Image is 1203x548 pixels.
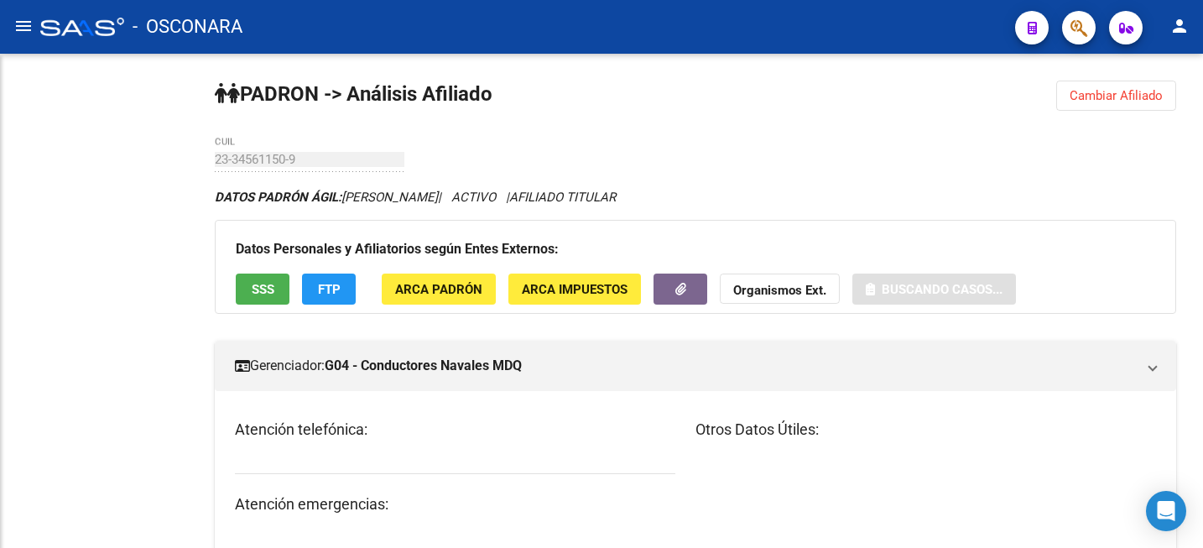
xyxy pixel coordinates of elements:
[13,16,34,36] mat-icon: menu
[252,282,274,297] span: SSS
[235,493,675,516] h3: Atención emergencias:
[1169,16,1190,36] mat-icon: person
[133,8,242,45] span: - OSCONARA
[215,190,438,205] span: [PERSON_NAME]
[215,82,492,106] strong: PADRON -> Análisis Afiliado
[215,190,341,205] strong: DATOS PADRÓN ÁGIL:
[508,274,641,305] button: ARCA Impuestos
[382,274,496,305] button: ARCA Padrón
[236,237,1155,261] h3: Datos Personales y Afiliatorios según Entes Externos:
[852,274,1016,305] button: Buscando casos...
[302,274,356,305] button: FTP
[522,282,628,297] span: ARCA Impuestos
[395,282,482,297] span: ARCA Padrón
[509,190,616,205] span: AFILIADO TITULAR
[1056,81,1176,111] button: Cambiar Afiliado
[882,282,1003,297] span: Buscando casos...
[720,274,840,305] button: Organismos Ext.
[235,357,1136,375] mat-panel-title: Gerenciador:
[1146,491,1186,531] div: Open Intercom Messenger
[695,418,1156,441] h3: Otros Datos Útiles:
[318,282,341,297] span: FTP
[236,274,289,305] button: SSS
[235,418,675,441] h3: Atención telefónica:
[733,283,826,298] strong: Organismos Ext.
[1070,88,1163,103] span: Cambiar Afiliado
[325,357,522,375] strong: G04 - Conductores Navales MDQ
[215,341,1176,391] mat-expansion-panel-header: Gerenciador:G04 - Conductores Navales MDQ
[215,190,616,205] i: | ACTIVO |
